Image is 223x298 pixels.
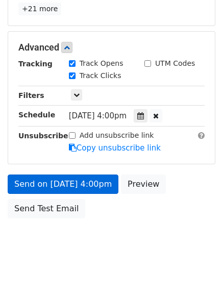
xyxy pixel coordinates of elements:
[80,70,121,81] label: Track Clicks
[155,58,195,69] label: UTM Codes
[8,199,85,218] a: Send Test Email
[80,130,154,141] label: Add unsubscribe link
[18,132,68,140] strong: Unsubscribe
[121,175,166,194] a: Preview
[18,3,61,15] a: +21 more
[18,91,44,100] strong: Filters
[8,175,118,194] a: Send on [DATE] 4:00pm
[80,58,123,69] label: Track Opens
[69,143,161,153] a: Copy unsubscribe link
[172,249,223,298] iframe: Chat Widget
[69,111,127,120] span: [DATE] 4:00pm
[18,60,53,68] strong: Tracking
[18,42,205,53] h5: Advanced
[18,111,55,119] strong: Schedule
